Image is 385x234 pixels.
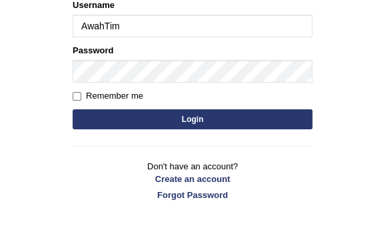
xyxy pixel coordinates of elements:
[73,173,312,185] a: Create an account
[73,44,113,57] label: Password
[73,109,312,129] button: Login
[73,160,312,201] p: Don't have an account?
[73,92,81,101] input: Remember me
[73,189,312,201] a: Forgot Password
[73,89,143,103] label: Remember me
